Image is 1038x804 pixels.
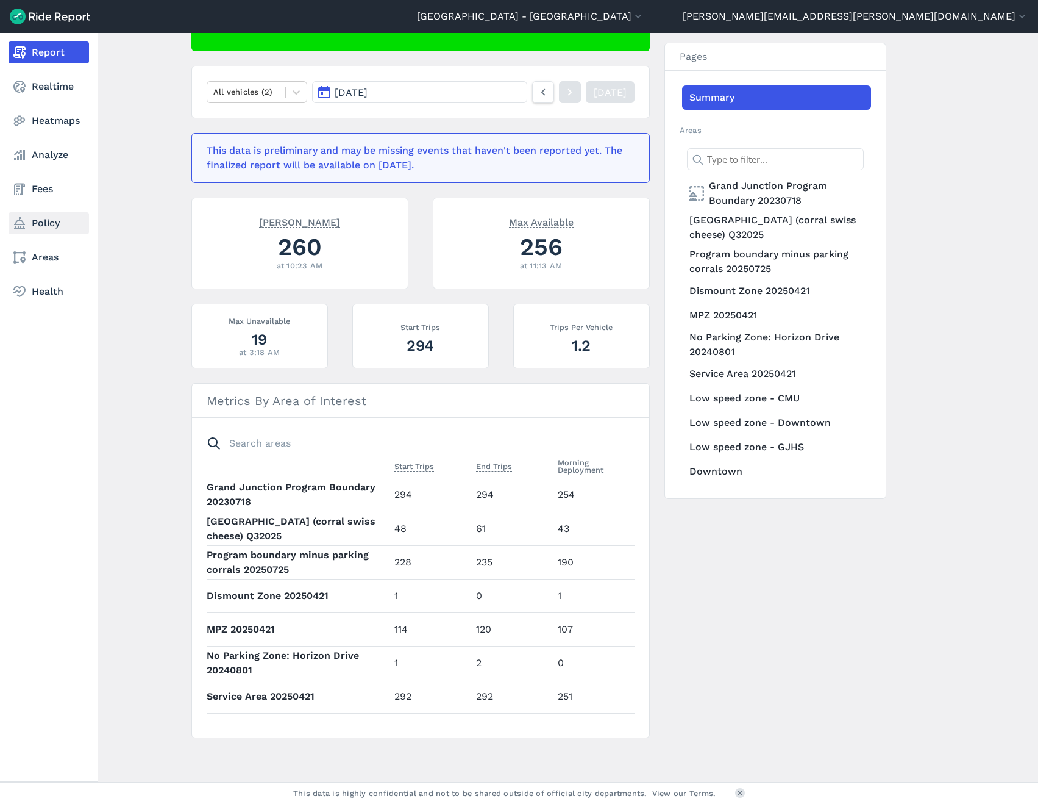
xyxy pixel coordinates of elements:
td: 190 [553,545,635,579]
div: 1.2 [528,335,635,356]
a: MPZ 20250421 [682,303,871,328]
td: 292 [389,680,471,713]
span: [DATE] [335,87,368,98]
a: Program boundary minus parking corrals 20250725 [682,245,871,279]
td: 61 [471,512,553,545]
th: Grand Junction Program Boundary 20230718 [207,478,389,512]
a: Low speed zone - Downtown [682,411,871,435]
td: 228 [389,545,471,579]
a: Low speed zone - GJHS [682,435,871,459]
td: 235 [471,545,553,579]
a: Fees [9,178,89,200]
th: Service Area 20250421 [207,680,389,713]
td: 43 [553,512,635,545]
button: Morning Deployment [558,456,635,478]
th: Program boundary minus parking corrals 20250725 [207,545,389,579]
td: 0 [471,579,553,612]
h3: Pages [665,43,886,71]
a: Areas [9,246,89,268]
th: Low speed zone - CMU [207,713,389,747]
span: Max Unavailable [229,314,290,326]
img: Ride Report [10,9,90,24]
td: 1 [389,646,471,680]
span: Trips Per Vehicle [550,320,613,332]
td: 4 [389,713,471,747]
div: 260 [207,230,393,264]
div: at 10:23 AM [207,260,393,271]
button: [PERSON_NAME][EMAIL_ADDRESS][PERSON_NAME][DOMAIN_NAME] [683,9,1028,24]
button: Start Trips [394,459,434,474]
a: Analyze [9,144,89,166]
a: View our Terms. [652,788,716,799]
th: No Parking Zone: Horizon Drive 20240801 [207,646,389,680]
td: 2 [471,646,553,680]
td: 294 [471,478,553,512]
th: Dismount Zone 20250421 [207,579,389,612]
td: 292 [471,680,553,713]
td: 114 [389,612,471,646]
td: 1 [389,579,471,612]
div: 256 [448,230,635,264]
td: 254 [553,478,635,512]
td: 3 [553,713,635,747]
a: [GEOGRAPHIC_DATA] (corral swiss cheese) Q32025 [682,210,871,245]
button: [DATE] [312,81,527,103]
a: Policy [9,212,89,234]
h2: Areas [680,124,871,136]
td: 107 [553,612,635,646]
th: MPZ 20250421 [207,612,389,646]
td: 0 [553,646,635,680]
span: Max Available [509,215,574,228]
td: 294 [389,478,471,512]
a: Low speed zone - CMU [682,386,871,411]
div: 19 [207,329,313,350]
td: 120 [471,612,553,646]
div: at 3:18 AM [207,346,313,358]
h3: Metrics By Area of Interest [192,384,649,418]
a: [DATE] [586,81,635,103]
input: Search areas [199,433,627,454]
td: 48 [389,512,471,545]
a: Downtown [682,459,871,484]
td: 1 [553,579,635,612]
a: Report [9,41,89,63]
a: Health [9,281,89,303]
span: Start Trips [400,320,440,332]
a: Service Area 20250421 [682,362,871,386]
input: Type to filter... [687,148,864,170]
a: Grand Junction Program Boundary 20230718 [682,176,871,210]
span: Start Trips [394,459,434,472]
span: [PERSON_NAME] [259,215,340,228]
button: [GEOGRAPHIC_DATA] - [GEOGRAPHIC_DATA] [417,9,644,24]
td: 251 [553,680,635,713]
div: This data is preliminary and may be missing events that haven't been reported yet. The finalized ... [207,143,627,173]
td: 4 [471,713,553,747]
a: No Parking Zone: Horizon Drive 20240801 [682,328,871,362]
th: [GEOGRAPHIC_DATA] (corral swiss cheese) Q32025 [207,512,389,545]
a: Summary [682,85,871,110]
div: at 11:13 AM [448,260,635,271]
a: Realtime [9,76,89,98]
a: Heatmaps [9,110,89,132]
div: 294 [368,335,474,356]
span: Morning Deployment [558,456,635,475]
button: End Trips [476,459,512,474]
span: End Trips [476,459,512,472]
a: Dismount Zone 20250421 [682,279,871,303]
